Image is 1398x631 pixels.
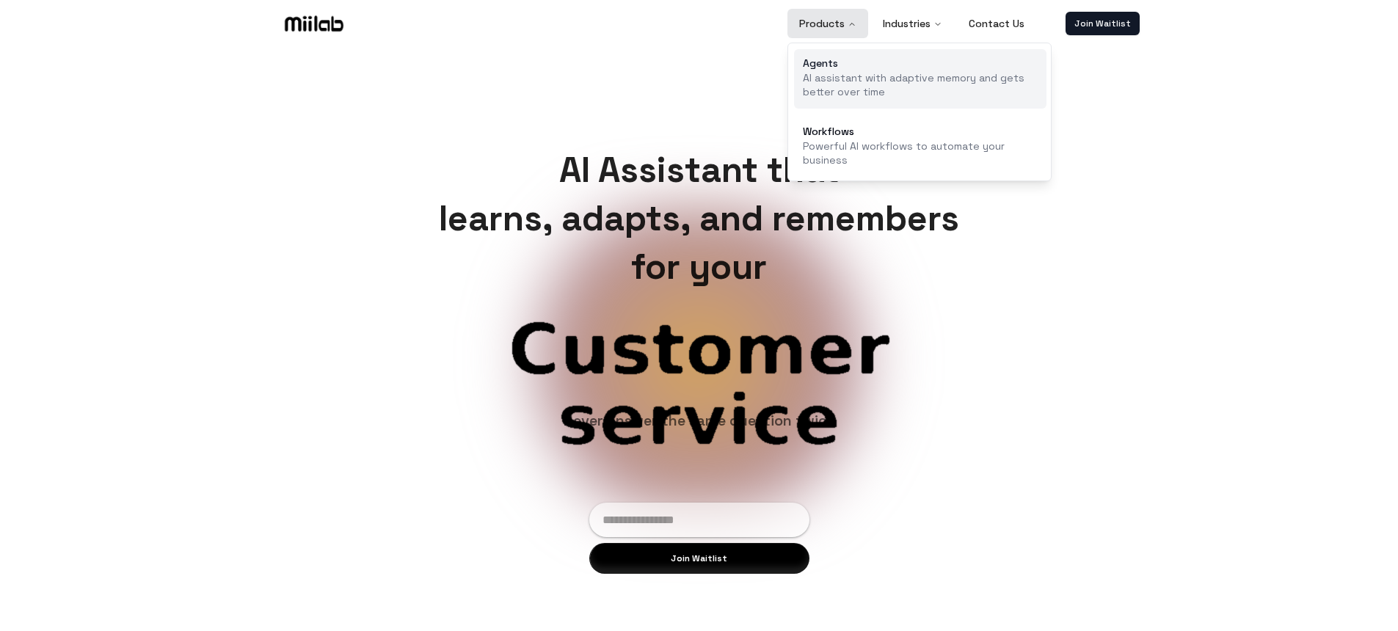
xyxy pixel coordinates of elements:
a: Contact Us [957,9,1036,38]
nav: Main [787,9,1036,38]
button: Industries [871,9,954,38]
div: Products [788,43,1052,182]
img: Logo [282,12,346,34]
a: Logo [259,12,369,34]
button: Join Waitlist [589,543,809,574]
a: Join Waitlist [1066,12,1140,35]
p: Powerful AI workflows to automate your business [803,139,1038,168]
h1: AI Assistant that learns, adapts, and remembers for your [427,146,971,291]
div: Workflows [803,126,1038,136]
a: WorkflowsPowerful AI workflows to automate your business [794,117,1046,177]
span: Customer service [369,315,1030,456]
a: AgentsAI assistant with adaptive memory and gets better over time [794,49,1046,109]
div: Agents [803,58,1038,68]
button: Products [787,9,868,38]
p: AI assistant with adaptive memory and gets better over time [803,71,1038,100]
